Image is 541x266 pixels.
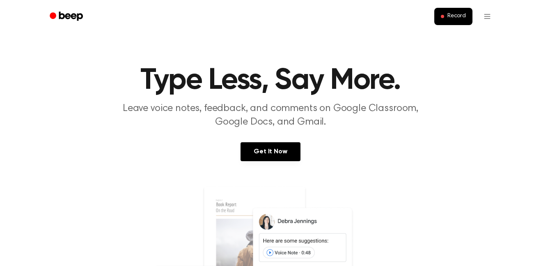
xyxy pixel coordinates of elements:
[44,9,90,25] a: Beep
[113,102,428,129] p: Leave voice notes, feedback, and comments on Google Classroom, Google Docs, and Gmail.
[477,7,497,26] button: Open menu
[434,8,472,25] button: Record
[60,66,481,95] h1: Type Less, Say More.
[241,142,300,161] a: Get It Now
[447,13,466,20] span: Record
